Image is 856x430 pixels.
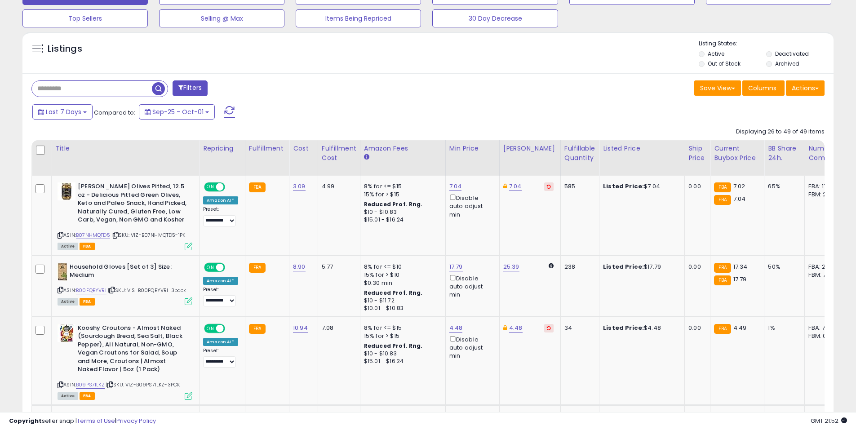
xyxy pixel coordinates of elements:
[203,196,238,204] div: Amazon AI *
[564,144,595,163] div: Fulfillable Quantity
[159,9,284,27] button: Selling @ Max
[786,80,825,96] button: Actions
[203,348,238,368] div: Preset:
[714,263,731,273] small: FBA
[106,381,180,388] span: | SKU: VIZ-B09PS71LKZ-3PCK
[203,277,238,285] div: Amazon AI *
[509,182,522,191] a: 7.04
[768,144,801,163] div: BB Share 24h.
[449,334,492,360] div: Disable auto adjust min
[694,80,741,96] button: Save View
[503,144,557,153] div: [PERSON_NAME]
[58,182,75,200] img: 41SsfFUl2AL._SL40_.jpg
[714,144,760,163] div: Current Buybox Price
[293,182,306,191] a: 3.09
[808,324,838,332] div: FBA: 7
[364,324,439,332] div: 8% for <= $15
[811,417,847,425] span: 2025-10-9 21:52 GMT
[364,350,439,358] div: $10 - $10.83
[708,50,724,58] label: Active
[449,324,463,332] a: 4.48
[364,332,439,340] div: 15% for > $15
[46,107,81,116] span: Last 7 Days
[449,193,492,219] div: Disable auto adjust min
[76,231,110,239] a: B07NHMQTD5
[203,206,238,226] div: Preset:
[70,263,179,282] b: Household Gloves [Set of 3] Size: Medium
[293,144,314,153] div: Cost
[322,182,353,191] div: 4.99
[364,200,423,208] b: Reduced Prof. Rng.
[364,191,439,199] div: 15% for > $15
[203,287,238,307] div: Preset:
[364,182,439,191] div: 8% for <= $15
[77,417,115,425] a: Terms of Use
[364,144,442,153] div: Amazon Fees
[808,263,838,271] div: FBA: 2
[139,104,215,120] button: Sep-25 - Oct-01
[733,195,746,203] span: 7.04
[808,144,841,163] div: Num of Comp.
[322,263,353,271] div: 5.77
[78,182,187,226] b: [PERSON_NAME] Olives Pitted, 12.5 oz - Delicious Pitted Green Olives, Keto and Paleo Snack, Hand ...
[296,9,421,27] button: Items Being Repriced
[603,182,644,191] b: Listed Price:
[714,195,731,205] small: FBA
[58,243,78,250] span: All listings currently available for purchase on Amazon
[603,263,678,271] div: $17.79
[808,191,838,199] div: FBM: 2
[733,275,747,284] span: 17.79
[688,182,703,191] div: 0.00
[364,342,423,350] b: Reduced Prof. Rng.
[364,358,439,365] div: $15.01 - $16.24
[564,263,592,271] div: 238
[293,262,306,271] a: 8.90
[58,298,78,306] span: All listings currently available for purchase on Amazon
[9,417,42,425] strong: Copyright
[748,84,776,93] span: Columns
[58,263,67,281] img: 41bh4-wICxL._SL40_.jpg
[688,263,703,271] div: 0.00
[603,262,644,271] b: Listed Price:
[94,108,135,117] span: Compared to:
[503,262,519,271] a: 25.39
[688,324,703,332] div: 0.00
[78,324,187,376] b: Kooshy Croutons - Almost Naked (Sourdough Bread, Sea Salt, Black Pepper), All Natural, Non-GMO, V...
[322,324,353,332] div: 7.08
[364,153,369,161] small: Amazon Fees.
[111,231,185,239] span: | SKU: VIZ-B07NHMQTD5-1PK
[768,324,798,332] div: 1%
[58,182,192,249] div: ASIN:
[173,80,208,96] button: Filters
[603,324,678,332] div: $4.48
[708,60,741,67] label: Out of Stock
[203,144,241,153] div: Repricing
[449,182,462,191] a: 7.04
[249,263,266,273] small: FBA
[108,287,186,294] span: | SKU: VIS-B00FQEYVRI-3pack
[564,324,592,332] div: 34
[58,324,192,399] div: ASIN:
[116,417,156,425] a: Privacy Policy
[364,271,439,279] div: 15% for > $10
[32,104,93,120] button: Last 7 Days
[203,338,238,346] div: Amazon AI *
[808,332,838,340] div: FBM: 0
[205,183,216,191] span: ON
[714,324,731,334] small: FBA
[249,324,266,334] small: FBA
[733,182,745,191] span: 7.02
[76,287,106,294] a: B00FQEYVRI
[22,9,148,27] button: Top Sellers
[205,263,216,271] span: ON
[688,144,706,163] div: Ship Price
[224,324,238,332] span: OFF
[775,60,799,67] label: Archived
[364,216,439,224] div: $15.01 - $16.24
[775,50,809,58] label: Deactivated
[364,279,439,287] div: $0.30 min
[768,182,798,191] div: 65%
[603,182,678,191] div: $7.04
[55,144,195,153] div: Title
[293,324,308,332] a: 10.94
